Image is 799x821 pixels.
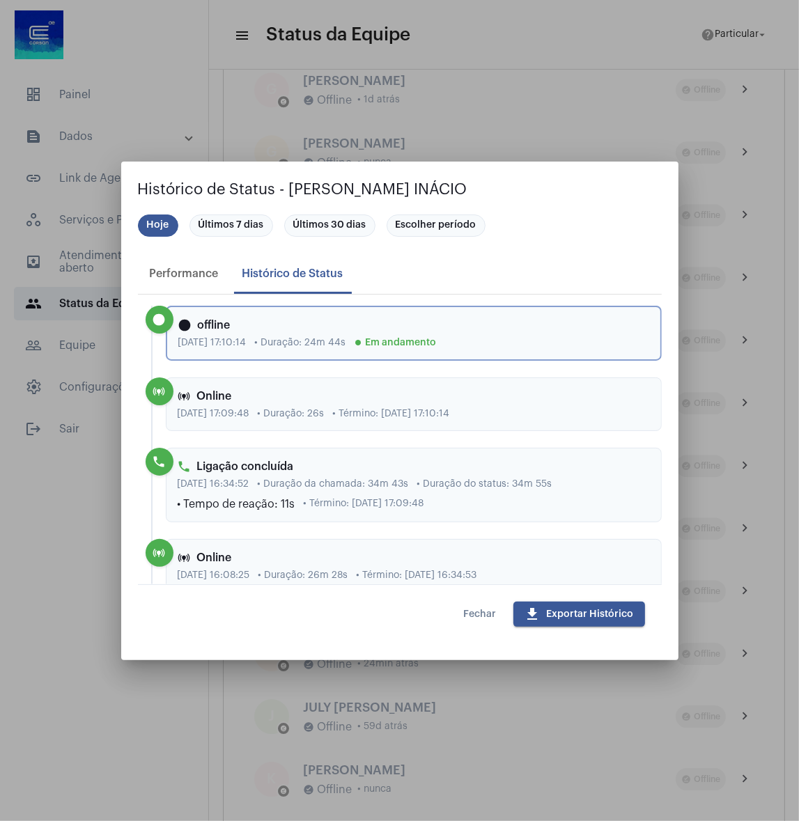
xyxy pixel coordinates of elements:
[464,609,497,619] span: Fechar
[153,455,166,469] mat-icon: phone
[525,609,634,619] span: Exportar Histórico
[178,460,192,474] mat-icon: phone
[258,409,325,419] span: • Duração: 26s
[178,551,650,565] div: Online
[138,214,178,237] mat-chip: Hoje
[153,313,166,327] mat-icon: circle
[178,389,650,403] div: Online
[178,570,250,581] span: [DATE] 16:08:25
[417,479,552,490] span: • Duração do status: 34m 55s
[153,384,166,398] mat-icon: online_prediction
[284,214,375,237] mat-chip: Últimos 30 dias
[453,602,508,627] button: Fechar
[355,338,437,348] span: Em andamento
[178,409,249,419] span: [DATE] 17:09:48
[304,499,424,509] span: • Término: [DATE] 17:09:48
[355,338,363,347] mat-icon: fiber_manual_record
[525,606,541,623] mat-icon: download
[258,479,409,490] span: • Duração da chamada: 34m 43s
[150,267,219,280] div: Performance
[387,214,486,237] mat-chip: Escolher período
[178,338,247,348] span: [DATE] 17:10:14
[178,498,295,510] span: • Tempo de reação: 11s
[178,551,192,565] mat-icon: online_prediction
[138,212,662,240] mat-chip-list: Seleção de período
[178,318,192,332] mat-icon: circle
[178,318,649,332] div: offline
[255,338,346,348] span: • Duração: 24m 44s
[178,389,192,403] mat-icon: online_prediction
[333,409,450,419] span: • Término: [DATE] 17:10:14
[153,546,166,560] mat-icon: online_prediction
[513,602,645,627] button: Exportar Histórico
[178,460,650,474] div: Ligação concluída
[138,178,662,201] h2: Histórico de Status - [PERSON_NAME] INÁCIO
[178,479,249,490] span: [DATE] 16:34:52
[242,267,343,280] div: Histórico de Status
[258,570,348,581] span: • Duração: 26m 28s
[189,214,273,237] mat-chip: Últimos 7 dias
[357,570,477,581] span: • Término: [DATE] 16:34:53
